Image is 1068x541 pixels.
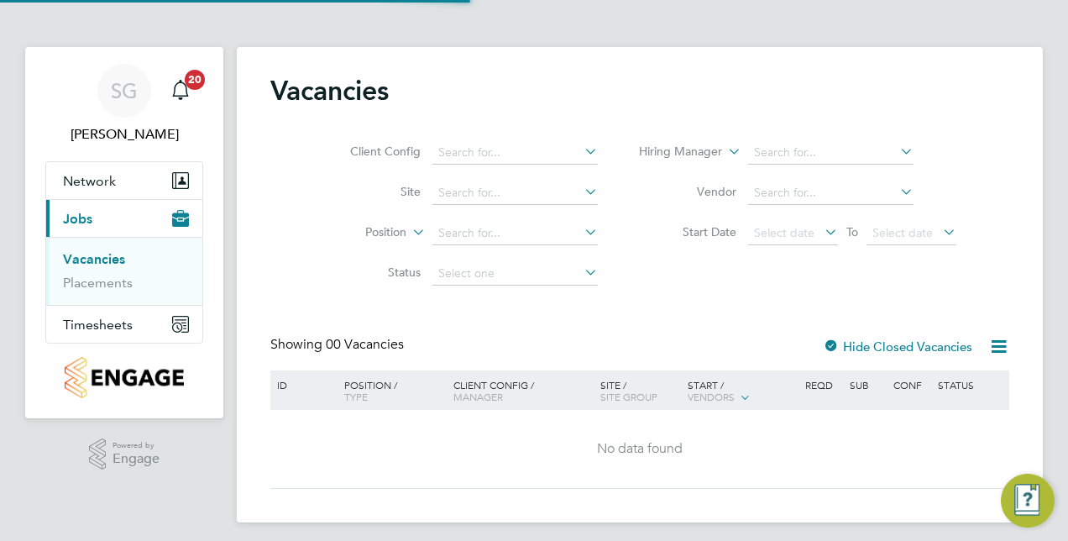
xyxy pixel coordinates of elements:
[640,224,736,239] label: Start Date
[270,74,389,108] h2: Vacancies
[889,370,933,399] div: Conf
[310,224,406,241] label: Position
[46,200,202,237] button: Jobs
[453,390,503,403] span: Manager
[626,144,722,160] label: Hiring Manager
[344,390,368,403] span: Type
[63,173,116,189] span: Network
[748,141,914,165] input: Search for...
[45,124,203,144] span: Sam Green
[46,162,202,199] button: Network
[432,181,598,205] input: Search for...
[89,439,160,470] a: Powered byEngage
[273,440,1007,458] div: No data found
[600,390,657,403] span: Site Group
[432,141,598,165] input: Search for...
[63,251,125,267] a: Vacancies
[63,211,92,227] span: Jobs
[324,144,421,159] label: Client Config
[324,265,421,280] label: Status
[754,225,814,240] span: Select date
[596,370,684,411] div: Site /
[845,370,889,399] div: Sub
[113,452,160,466] span: Engage
[111,80,138,102] span: SG
[113,439,160,453] span: Powered by
[45,64,203,144] a: SG[PERSON_NAME]
[748,181,914,205] input: Search for...
[46,237,202,305] div: Jobs
[823,339,972,355] label: Hide Closed Vacancies
[324,184,421,199] label: Site
[270,336,407,354] div: Showing
[688,390,735,403] span: Vendors
[46,306,202,343] button: Timesheets
[683,370,801,412] div: Start /
[449,370,596,411] div: Client Config /
[185,70,205,90] span: 20
[934,370,1007,399] div: Status
[432,222,598,245] input: Search for...
[65,357,183,398] img: countryside-properties-logo-retina.png
[801,370,845,399] div: Reqd
[640,184,736,199] label: Vendor
[45,357,203,398] a: Go to home page
[841,221,863,243] span: To
[164,64,197,118] a: 20
[63,275,133,291] a: Placements
[432,262,598,286] input: Select one
[332,370,449,411] div: Position /
[1001,474,1055,528] button: Engage Resource Center
[273,370,332,399] div: ID
[326,336,404,353] span: 00 Vacancies
[25,47,223,418] nav: Main navigation
[63,317,133,333] span: Timesheets
[872,225,933,240] span: Select date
